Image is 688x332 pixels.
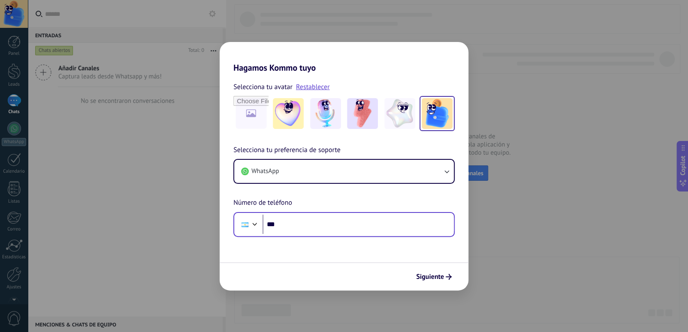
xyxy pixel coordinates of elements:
span: WhatsApp [251,167,279,176]
h2: Hagamos Kommo tuyo [220,42,468,73]
span: Siguiente [416,274,444,280]
div: Argentina: + 54 [237,215,253,233]
img: -3.jpeg [347,98,378,129]
button: WhatsApp [234,160,454,183]
img: -2.jpeg [310,98,341,129]
button: Siguiente [412,269,456,284]
span: Número de teléfono [233,197,292,209]
a: Restablecer [296,83,330,91]
span: Selecciona tu avatar [233,81,293,93]
img: -1.jpeg [273,98,304,129]
img: -4.jpeg [384,98,415,129]
span: Selecciona tu preferencia de soporte [233,145,341,156]
img: -5.jpeg [422,98,453,129]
